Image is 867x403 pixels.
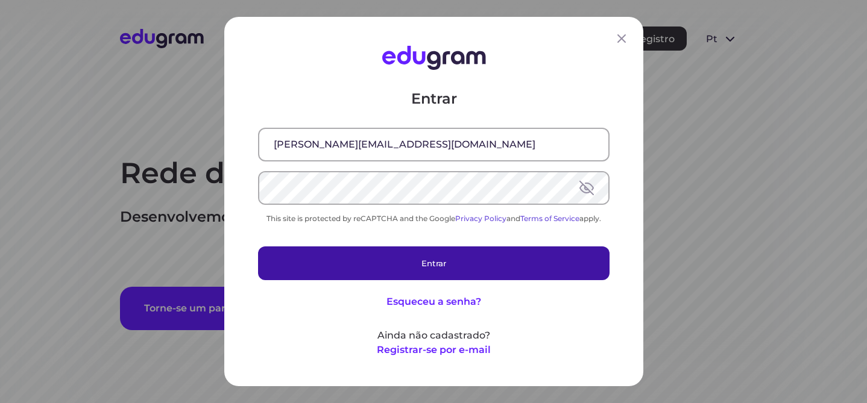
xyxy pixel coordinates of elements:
[382,46,485,70] img: Edugram Logo
[386,295,481,309] button: Esqueceu a senha?
[258,246,610,280] button: Entrar
[258,89,610,108] p: Entrar
[259,129,608,160] input: E-mail
[377,343,491,357] button: Registrar-se por e-mail
[520,214,579,223] a: Terms of Service
[455,214,506,223] a: Privacy Policy
[258,328,610,343] p: Ainda não cadastrado?
[258,214,610,223] div: This site is protected by reCAPTCHA and the Google and apply.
